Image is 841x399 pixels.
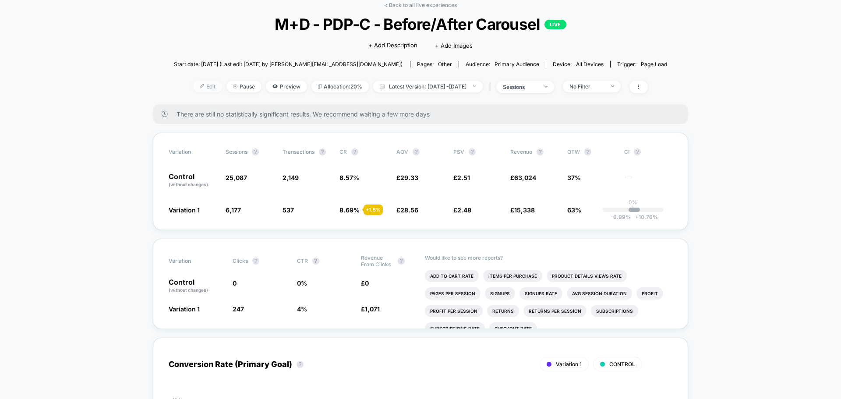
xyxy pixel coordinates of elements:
[368,41,417,50] span: + Add Description
[283,174,299,181] span: 2,149
[233,84,237,88] img: end
[252,148,259,155] button: ?
[425,322,485,335] li: Subscriptions Rate
[632,205,634,212] p: |
[339,174,359,181] span: 8.57 %
[413,148,420,155] button: ?
[169,173,217,188] p: Control
[361,279,369,287] span: £
[169,148,217,155] span: Variation
[398,258,405,265] button: ?
[233,279,237,287] span: 0
[519,287,562,300] li: Signups Rate
[641,61,667,67] span: Page Load
[193,81,222,92] span: Edit
[510,174,536,181] span: £
[487,305,519,317] li: Returns
[576,61,604,67] span: all devices
[200,84,204,88] img: edit
[283,148,314,155] span: Transactions
[544,86,548,88] img: end
[483,270,542,282] li: Items Per Purchase
[489,322,537,335] li: Checkout Rate
[297,258,308,264] span: CTR
[169,287,208,293] span: (without changes)
[169,305,200,313] span: Variation 1
[624,175,672,188] span: ---
[365,305,380,313] span: 1,071
[252,258,259,265] button: ?
[319,148,326,155] button: ?
[266,81,307,92] span: Preview
[226,206,241,214] span: 6,177
[514,206,535,214] span: 15,338
[384,2,457,8] a: < Back to all live experiences
[351,148,358,155] button: ?
[569,83,604,90] div: No Filter
[425,270,479,282] li: Add To Cart Rate
[631,214,658,220] span: 10.76 %
[226,81,261,92] span: Pause
[503,84,538,90] div: sessions
[635,214,639,220] span: +
[469,148,476,155] button: ?
[425,305,483,317] li: Profit Per Session
[485,287,515,300] li: Signups
[510,206,535,214] span: £
[312,258,319,265] button: ?
[611,85,614,87] img: end
[546,61,610,67] span: Device:
[226,148,247,155] span: Sessions
[523,305,587,317] li: Returns Per Session
[400,174,418,181] span: 29.33
[544,20,566,29] p: LIVE
[584,148,591,155] button: ?
[425,287,481,300] li: Pages Per Session
[438,61,452,67] span: other
[634,148,641,155] button: ?
[487,81,496,93] span: |
[169,279,224,293] p: Control
[400,206,418,214] span: 28.56
[297,279,307,287] span: 0 %
[466,61,539,67] div: Audience:
[177,110,671,118] span: There are still no statistically significant results. We recommend waiting a few more days
[169,206,200,214] span: Variation 1
[567,206,581,214] span: 63%
[198,15,643,33] span: M+D - PDP-C - Before/After Carousel
[226,174,247,181] span: 25,087
[396,148,408,155] span: AOV
[591,305,638,317] li: Subscriptions
[283,206,294,214] span: 537
[567,148,615,155] span: OTW
[457,206,471,214] span: 2.48
[636,287,663,300] li: Profit
[435,42,473,49] span: + Add Images
[169,182,208,187] span: (without changes)
[537,148,544,155] button: ?
[396,206,418,214] span: £
[318,84,322,89] img: rebalance
[514,174,536,181] span: 63,024
[169,254,217,268] span: Variation
[473,85,476,87] img: end
[297,305,307,313] span: 4 %
[617,61,667,67] div: Trigger:
[361,305,380,313] span: £
[339,206,360,214] span: 8.69 %
[174,61,403,67] span: Start date: [DATE] (Last edit [DATE] by [PERSON_NAME][EMAIL_ADDRESS][DOMAIN_NAME])
[495,61,539,67] span: Primary Audience
[233,258,248,264] span: Clicks
[556,361,582,367] span: Variation 1
[396,174,418,181] span: £
[629,199,637,205] p: 0%
[453,148,464,155] span: PSV
[510,148,532,155] span: Revenue
[453,206,471,214] span: £
[453,174,470,181] span: £
[567,174,581,181] span: 37%
[297,361,304,368] button: ?
[361,254,393,268] span: Revenue From Clicks
[364,205,383,215] div: + 1.5 %
[311,81,369,92] span: Allocation: 20%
